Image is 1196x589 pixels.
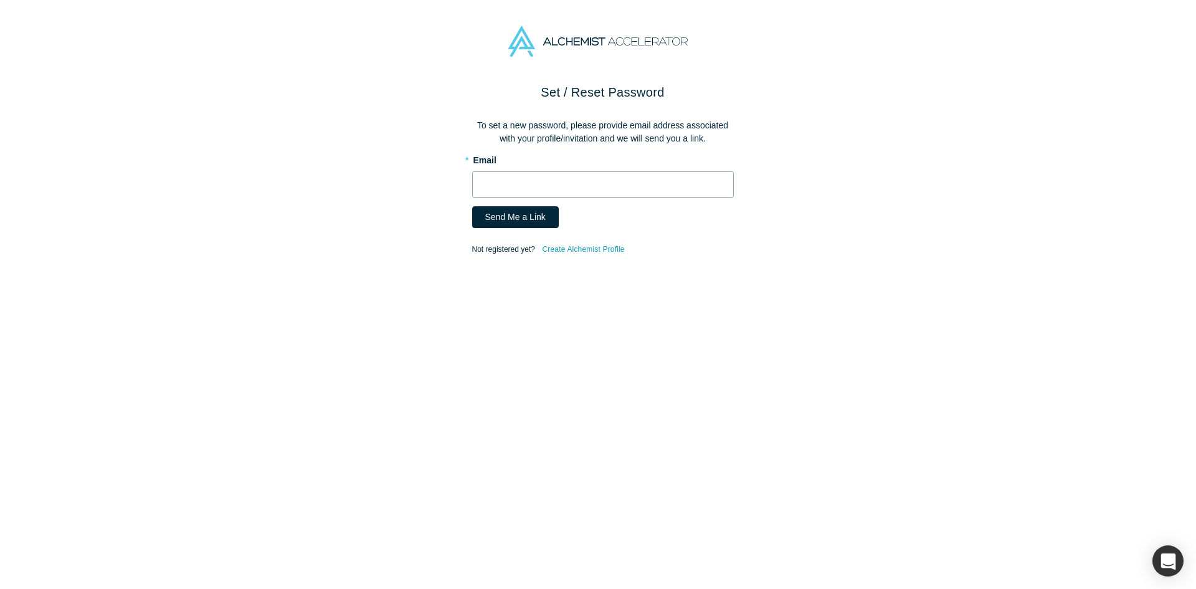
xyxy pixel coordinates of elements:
button: Send Me a Link [472,206,559,228]
span: Not registered yet? [472,245,535,254]
img: Alchemist Accelerator Logo [508,26,688,57]
label: Email [472,150,734,167]
a: Create Alchemist Profile [541,241,625,257]
h2: Set / Reset Password [472,83,734,102]
p: To set a new password, please provide email address associated with your profile/invitation and w... [472,119,734,145]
